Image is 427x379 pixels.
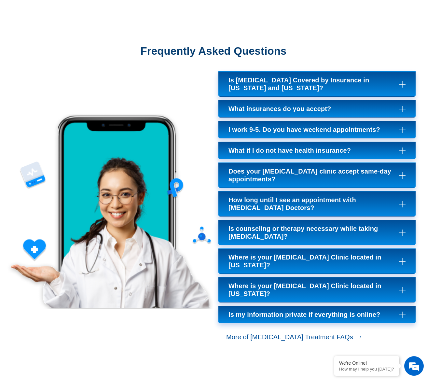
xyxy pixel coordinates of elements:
[339,360,394,366] div: We're Online!
[218,121,416,138] a: I work 9-5. Do you have weekend appointments?
[228,126,383,133] span: I work 9-5. Do you have weekend appointments?
[7,34,17,43] div: Navigation go back
[228,105,334,113] span: What insurances do you accept?
[228,225,406,240] span: Is counseling or therapy necessary while taking [MEDICAL_DATA]?
[228,311,383,318] span: Is my information private if everything is online?
[218,100,416,118] a: What insurances do you accept?
[226,334,353,341] span: More of [MEDICAL_DATA] Treatment FAQs
[228,167,406,183] span: Does your [MEDICAL_DATA] clinic accept same-day appointments?
[218,220,416,245] a: Is counseling or therapy necessary while taking [MEDICAL_DATA]?
[218,71,416,323] div: Click to expand Suboxone Treatment frequently asked questions
[38,82,90,148] span: We're online!
[218,191,416,217] a: How long until I see an appointment with [MEDICAL_DATA] Doctors?
[218,248,416,274] a: Where is your [MEDICAL_DATA] Clinic located in [US_STATE]?
[33,45,394,58] h2: Frequently Asked Questions
[218,277,416,302] a: Where is your [MEDICAL_DATA] Clinic located in [US_STATE]?
[107,3,122,19] div: Minimize live chat window
[228,147,354,154] span: What if I do not have health insurance?
[218,142,416,159] a: What if I do not have health insurance?
[218,306,416,323] a: Is my information private if everything is online?
[228,196,406,212] span: How long until I see an appointment with [MEDICAL_DATA] Doctors?
[218,71,416,97] a: Is [MEDICAL_DATA] Covered by Insurance in [US_STATE] and [US_STATE]?
[44,34,119,43] div: Chat with us now
[7,114,213,309] img: Online Suboxone Treatment - Opioid Addiction Treatment using phone
[228,282,406,298] span: Where is your [MEDICAL_DATA] Clinic located in [US_STATE]?
[228,76,406,92] span: Is [MEDICAL_DATA] Covered by Insurance in [US_STATE] and [US_STATE]?
[218,330,416,345] div: Read more of Suboxone Treatment FAQs
[228,253,406,269] span: Where is your [MEDICAL_DATA] Clinic located in [US_STATE]?
[218,330,369,345] a: More of [MEDICAL_DATA] Treatment FAQs
[339,367,394,372] p: How may I help you today?
[218,162,416,188] a: Does your [MEDICAL_DATA] clinic accept same-day appointments?
[3,178,124,201] textarea: Type your message and hit 'Enter'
